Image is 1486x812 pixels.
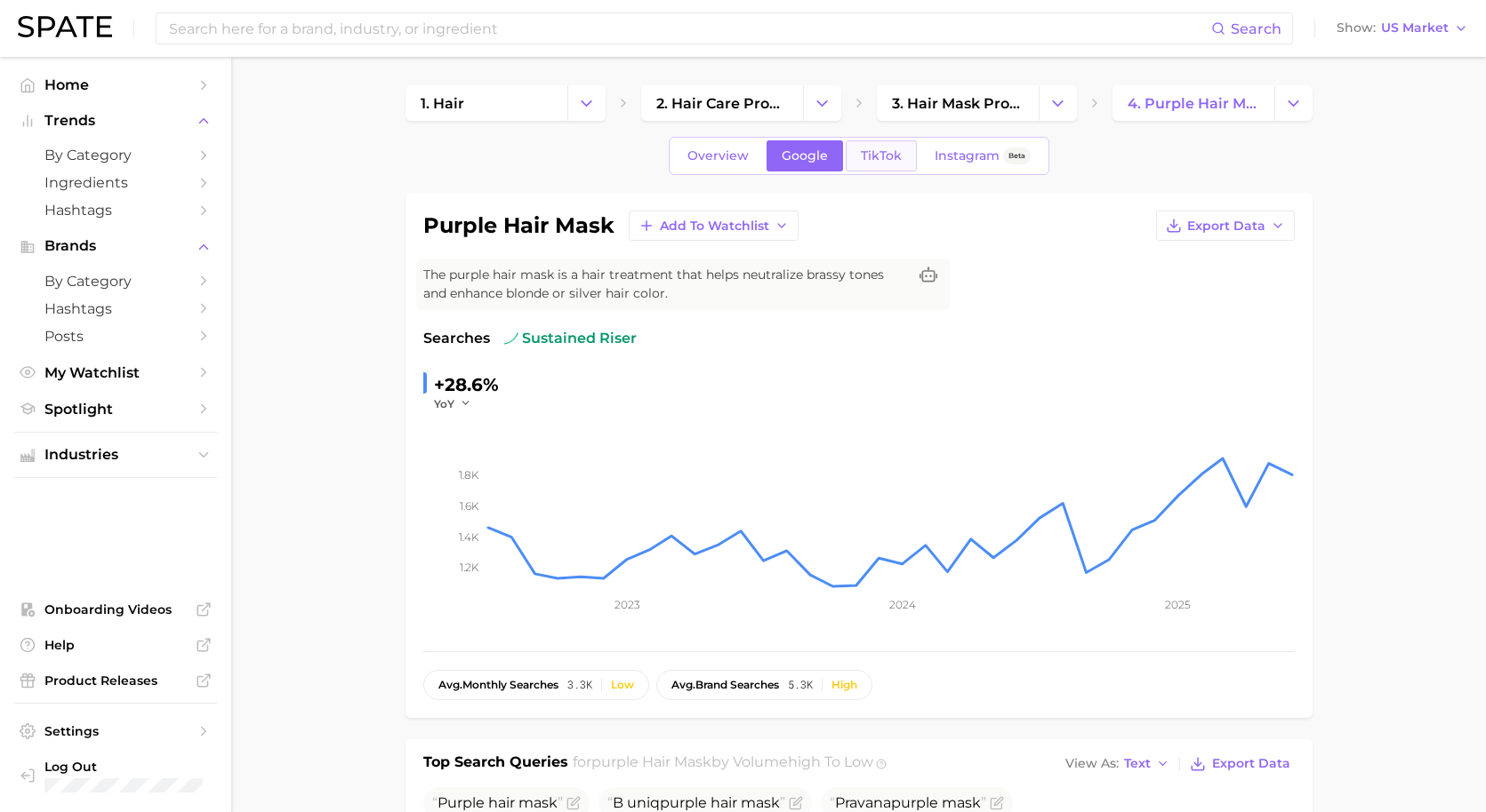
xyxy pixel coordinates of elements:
[44,238,187,254] span: Brands
[711,794,737,811] span: hair
[1337,23,1376,33] span: Show
[629,211,799,241] button: Add to Watchlist
[831,679,857,691] div: High
[44,202,187,219] span: Hashtags
[44,723,187,739] span: Settings
[990,796,1004,810] button: Flag as miscategorized or irrelevant
[1274,85,1313,121] button: Change Category
[44,759,203,775] span: Log Out
[14,107,217,134] button: Trends
[935,148,1000,163] span: Instagram
[434,396,472,411] button: YoY
[671,678,695,691] abbr: average
[1185,752,1294,776] button: Export Data
[830,794,986,811] span: Pravana
[641,85,803,121] a: 2. hair care products
[14,359,217,386] a: My Watchlist
[1128,95,1259,112] span: 4. purple hair mask
[920,140,1046,171] a: InstagramBeta
[1212,756,1290,771] span: Export Data
[488,794,515,811] span: hair
[423,752,568,776] h1: Top Search Queries
[423,670,649,700] button: avg.monthly searches3.3kLow
[1381,23,1449,33] span: US Market
[44,637,187,653] span: Help
[423,266,907,303] span: The purple hair mask is a hair treatment that helps neutralize brassy tones and enhance blonde or...
[1187,219,1265,234] span: Export Data
[591,753,711,770] span: purple hair mask
[44,273,187,290] span: by Category
[942,794,981,811] span: mask
[861,148,902,163] span: TikTok
[44,673,187,689] span: Product Releases
[1231,20,1281,37] span: Search
[803,85,841,121] button: Change Category
[1061,752,1175,776] button: View AsText
[14,718,217,744] a: Settings
[504,328,637,349] span: sustained riser
[14,267,217,295] a: by Category
[44,113,187,129] span: Trends
[460,499,479,513] tspan: 1.6k
[14,196,217,224] a: Hashtags
[672,140,764,171] a: Overview
[438,679,558,691] span: monthly searches
[607,794,785,811] span: B uniq
[614,598,639,611] tspan: 2023
[14,233,217,259] button: Brands
[573,752,873,776] h2: for by Volume
[1156,211,1295,241] button: Export Data
[767,140,843,171] a: Google
[660,794,707,811] span: purple
[44,300,187,317] span: Hashtags
[438,678,462,691] abbr: average
[656,95,788,112] span: 2. hair care products
[421,95,464,112] span: 1. hair
[44,447,187,463] span: Industries
[789,796,803,810] button: Flag as miscategorized or irrelevant
[518,794,558,811] span: mask
[566,796,581,810] button: Flag as miscategorized or irrelevant
[14,667,217,694] a: Product Releases
[14,632,217,658] a: Help
[14,395,217,423] a: Spotlight
[14,322,217,350] a: Posts
[438,794,485,811] span: Purple
[1112,85,1274,121] a: 4. purple hair mask
[1124,759,1151,768] span: Text
[14,753,217,798] a: Log out. Currently logged in with e-mail zeb@ultrapak.us.
[1165,598,1191,611] tspan: 2025
[741,794,780,811] span: mask
[687,148,749,163] span: Overview
[892,95,1024,112] span: 3. hair mask products
[660,219,769,234] span: Add to Watchlist
[671,679,779,691] span: brand searches
[44,328,187,345] span: Posts
[44,76,187,93] span: Home
[406,85,567,121] a: 1. hair
[14,295,217,322] a: Hashtags
[423,328,490,349] span: Searches
[434,396,454,411] span: YoY
[1008,148,1025,163] span: Beta
[459,529,479,543] tspan: 1.4k
[504,331,518,346] img: sustained riser
[14,141,217,169] a: by Category
[14,596,217,623] a: Onboarding Videos
[567,679,592,691] span: 3.3k
[44,401,187,418] span: Spotlight
[434,370,499,399] div: +28.6%
[14,442,217,468] button: Industries
[1039,85,1077,121] button: Change Category
[167,13,1211,44] input: Search here for a brand, industry, or ingredient
[14,71,217,99] a: Home
[877,85,1039,121] a: 3. hair mask products
[460,561,479,574] tspan: 1.2k
[14,169,217,196] a: Ingredients
[891,794,938,811] span: purple
[1332,17,1473,40] button: ShowUS Market
[567,85,606,121] button: Change Category
[782,148,828,163] span: Google
[44,174,187,191] span: Ingredients
[846,140,917,171] a: TikTok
